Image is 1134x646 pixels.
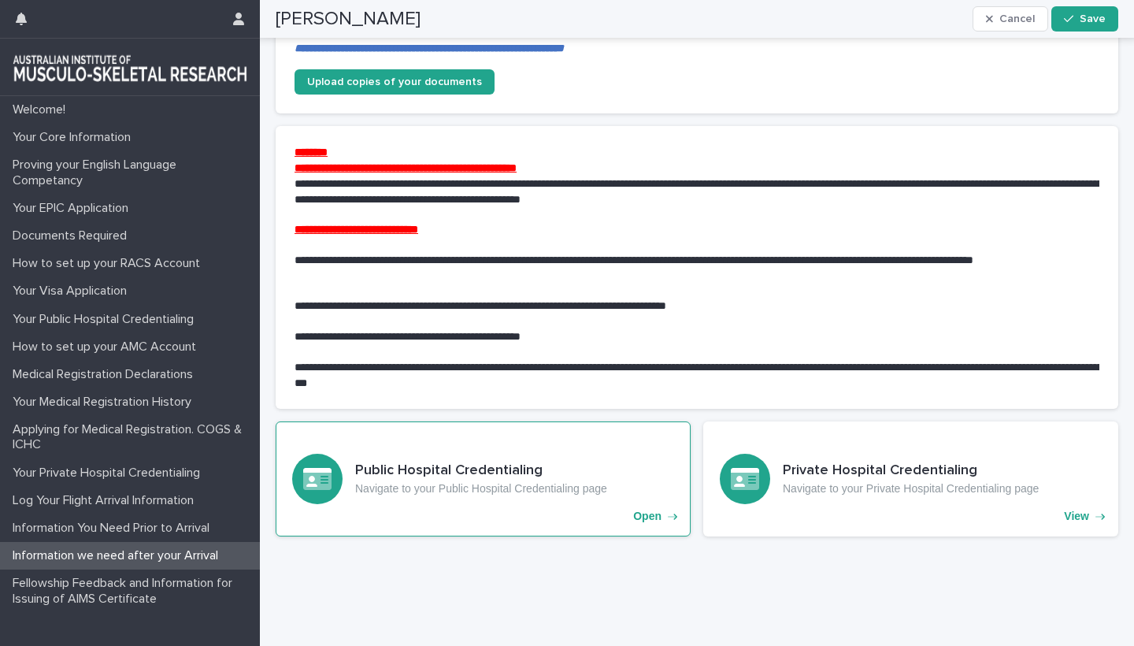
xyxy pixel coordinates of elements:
[6,493,206,508] p: Log Your Flight Arrival Information
[6,228,139,243] p: Documents Required
[276,8,421,31] h2: [PERSON_NAME]
[6,466,213,481] p: Your Private Hospital Credentialing
[295,69,495,95] a: Upload copies of your documents
[6,395,204,410] p: Your Medical Registration History
[1064,510,1089,523] p: View
[355,482,607,496] p: Navigate to your Public Hospital Credentialing page
[276,421,691,536] a: Open
[6,102,78,117] p: Welcome!
[633,510,661,523] p: Open
[6,548,231,563] p: Information we need after your Arrival
[1080,13,1106,24] span: Save
[1051,6,1118,32] button: Save
[355,462,607,480] h3: Public Hospital Credentialing
[6,367,206,382] p: Medical Registration Declarations
[6,521,222,536] p: Information You Need Prior to Arrival
[783,482,1039,496] p: Navigate to your Private Hospital Credentialing page
[6,340,209,355] p: How to set up your AMC Account
[307,76,482,87] span: Upload copies of your documents
[6,576,260,606] p: Fellowship Feedback and Information for Issuing of AIMS Certificate
[6,312,206,327] p: Your Public Hospital Credentialing
[6,201,141,216] p: Your EPIC Application
[703,421,1118,536] a: View
[999,13,1035,24] span: Cancel
[973,6,1048,32] button: Cancel
[6,256,213,271] p: How to set up your RACS Account
[6,130,143,145] p: Your Core Information
[6,158,260,187] p: Proving your English Language Competancy
[6,422,260,452] p: Applying for Medical Registration. COGS & ICHC
[6,284,139,299] p: Your Visa Application
[13,51,247,83] img: 1xcjEmqDTcmQhduivVBy
[783,462,1039,480] h3: Private Hospital Credentialing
